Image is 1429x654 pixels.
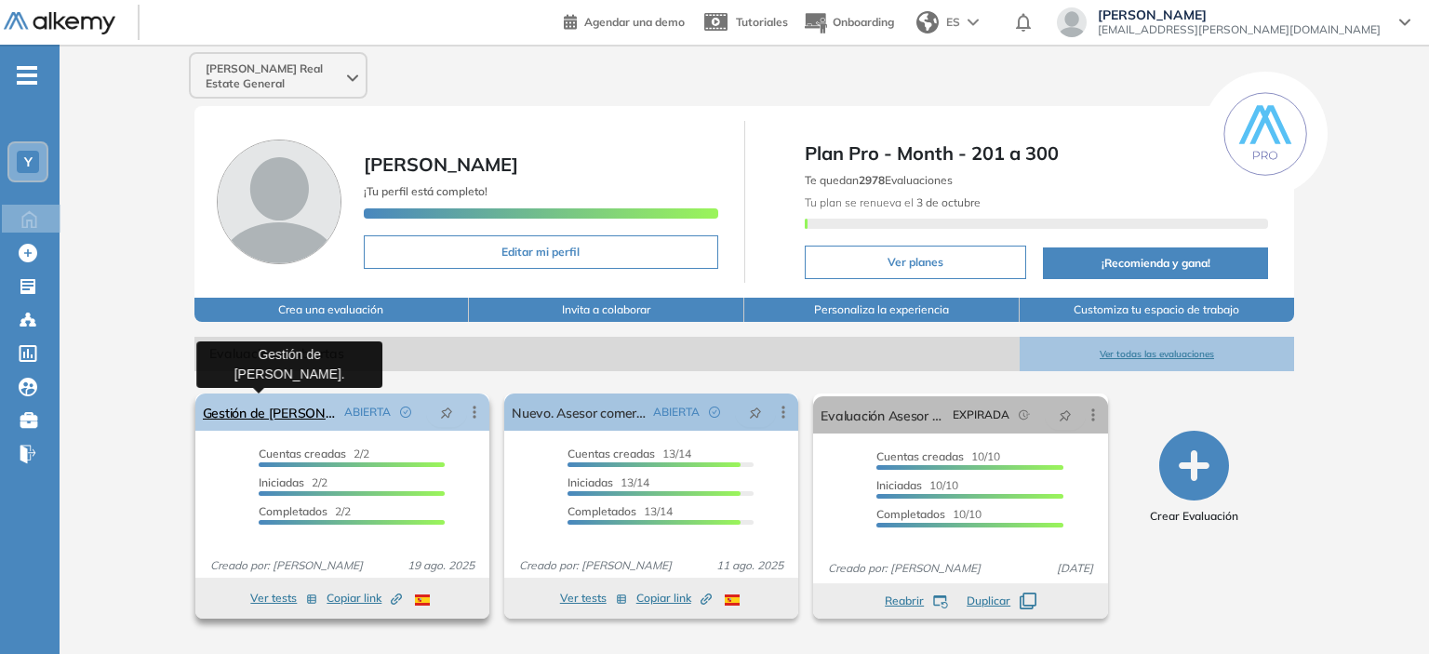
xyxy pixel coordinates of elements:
button: Duplicar [967,593,1036,609]
button: Copiar link [327,587,402,609]
button: Customiza tu espacio de trabajo [1020,298,1295,322]
a: Agendar una demo [564,9,685,32]
button: Personaliza la experiencia [744,298,1020,322]
span: Crear Evaluación [1150,508,1238,525]
span: [PERSON_NAME] [364,153,518,176]
img: ESP [725,594,740,606]
button: Ver planes [805,246,1027,279]
span: Creado por: [PERSON_NAME] [512,557,679,574]
span: 13/14 [568,447,691,460]
span: 2/2 [259,475,327,489]
span: 11 ago. 2025 [709,557,791,574]
img: arrow [968,19,979,26]
span: Evaluaciones abiertas [194,337,1020,371]
span: Cuentas creadas [259,447,346,460]
span: Tutoriales [736,15,788,29]
div: Gestión de [PERSON_NAME]. [196,341,382,388]
button: Ver tests [560,587,627,609]
button: pushpin [426,397,467,427]
button: Copiar link [636,587,712,609]
span: Iniciadas [876,478,922,492]
button: Crea una evaluación [194,298,470,322]
span: EXPIRADA [953,407,1009,423]
span: check-circle [400,407,411,418]
button: Crear Evaluación [1150,431,1238,525]
span: pushpin [440,405,453,420]
span: [EMAIL_ADDRESS][PERSON_NAME][DOMAIN_NAME] [1098,22,1381,37]
span: 13/14 [568,504,673,518]
span: 19 ago. 2025 [400,557,482,574]
button: Ver tests [250,587,317,609]
span: Completados [568,504,636,518]
span: Copiar link [327,590,402,607]
span: Completados [259,504,327,518]
span: 2/2 [259,504,351,518]
span: pushpin [1059,407,1072,422]
a: Nuevo. Asesor comercial [512,394,646,431]
span: Iniciadas [259,475,304,489]
span: [PERSON_NAME] [1098,7,1381,22]
span: [DATE] [1049,560,1101,577]
span: Creado por: [PERSON_NAME] [821,560,988,577]
iframe: Chat Widget [1336,565,1429,654]
img: ESP [415,594,430,606]
span: 10/10 [876,507,982,521]
span: 10/10 [876,449,1000,463]
a: Gestión de [PERSON_NAME]. [203,394,337,431]
button: Onboarding [803,3,894,43]
img: world [916,11,939,33]
span: Completados [876,507,945,521]
span: Cuentas creadas [568,447,655,460]
span: Iniciadas [568,475,613,489]
a: Evaluación Asesor Comercial [821,396,944,434]
span: 2/2 [259,447,369,460]
button: pushpin [1045,400,1086,430]
span: Te quedan Evaluaciones [805,173,953,187]
b: 3 de octubre [914,195,981,209]
span: ES [946,14,960,31]
span: Creado por: [PERSON_NAME] [203,557,370,574]
span: Cuentas creadas [876,449,964,463]
span: 13/14 [568,475,649,489]
i: - [17,73,37,77]
button: pushpin [735,397,776,427]
span: Copiar link [636,590,712,607]
span: Tu plan se renueva el [805,195,981,209]
img: Foto de perfil [217,140,341,264]
div: Widget de chat [1336,565,1429,654]
span: pushpin [749,405,762,420]
span: Y [24,154,33,169]
button: ¡Recomienda y gana! [1043,247,1268,279]
button: Editar mi perfil [364,235,718,269]
span: check-circle [709,407,720,418]
span: field-time [1019,409,1030,420]
span: ABIERTA [344,404,391,420]
span: Agendar una demo [584,15,685,29]
span: Duplicar [967,593,1010,609]
span: Onboarding [833,15,894,29]
span: ABIERTA [653,404,700,420]
button: Ver todas las evaluaciones [1020,337,1295,371]
span: [PERSON_NAME] Real Estate General [206,61,343,91]
b: 2978 [859,173,885,187]
span: Reabrir [885,593,924,609]
button: Invita a colaborar [469,298,744,322]
img: Logo [4,12,115,35]
span: Plan Pro - Month - 201 a 300 [805,140,1269,167]
button: Reabrir [885,593,948,609]
span: ¡Tu perfil está completo! [364,184,487,198]
span: 10/10 [876,478,958,492]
